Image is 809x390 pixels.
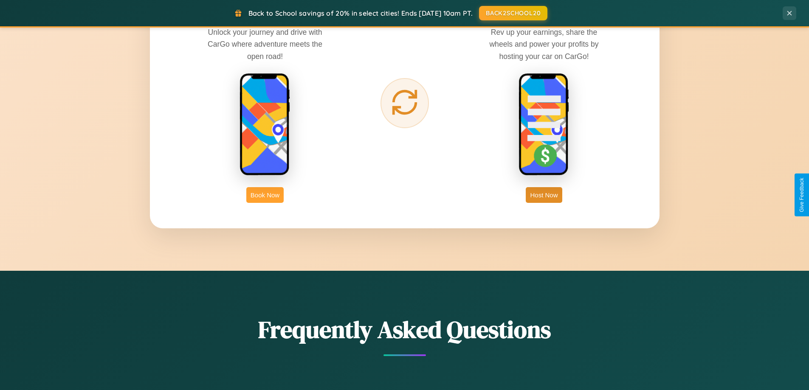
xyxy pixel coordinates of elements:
button: BACK2SCHOOL20 [479,6,547,20]
button: Host Now [526,187,562,203]
h2: Frequently Asked Questions [150,313,660,346]
span: Back to School savings of 20% in select cities! Ends [DATE] 10am PT. [248,9,473,17]
button: Book Now [246,187,284,203]
p: Rev up your earnings, share the wheels and power your profits by hosting your car on CarGo! [480,26,608,62]
p: Unlock your journey and drive with CarGo where adventure meets the open road! [201,26,329,62]
div: Give Feedback [799,178,805,212]
img: host phone [519,73,569,177]
img: rent phone [240,73,290,177]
